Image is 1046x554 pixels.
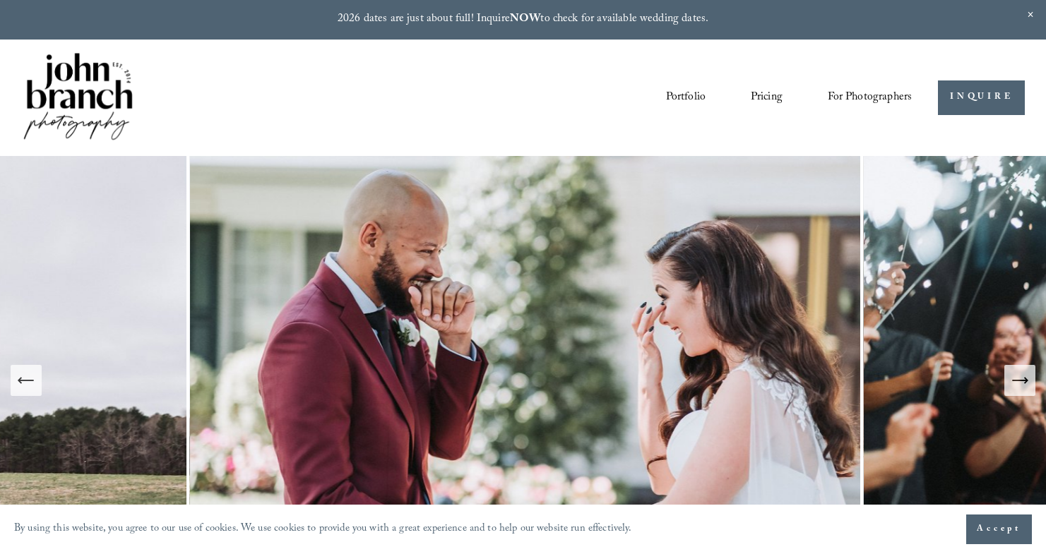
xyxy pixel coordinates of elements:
span: Accept [977,522,1021,536]
button: Next Slide [1004,365,1035,396]
button: Previous Slide [11,365,42,396]
img: John Branch IV Photography [21,50,136,145]
a: Portfolio [666,85,706,109]
a: folder dropdown [828,85,913,109]
span: For Photographers [828,87,913,109]
a: INQUIRE [938,80,1025,115]
a: Pricing [751,85,783,109]
button: Accept [966,514,1032,544]
p: By using this website, you agree to our use of cookies. We use cookies to provide you with a grea... [14,519,632,540]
